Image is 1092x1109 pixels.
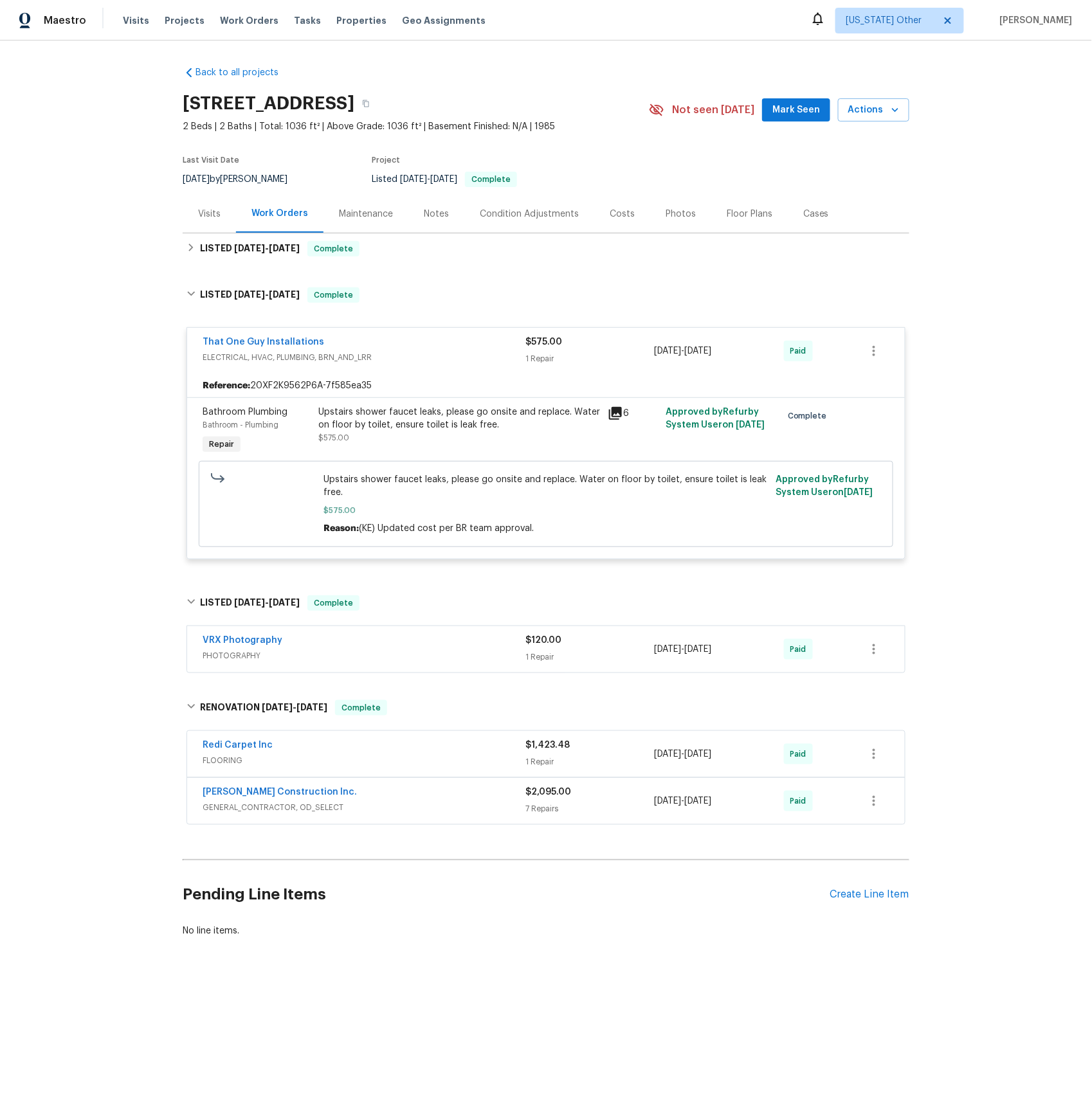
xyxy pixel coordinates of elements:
span: [DATE] [262,703,293,712]
span: [DATE] [685,797,712,806]
span: [PERSON_NAME] [995,14,1073,27]
span: Paid [790,643,812,656]
a: Back to all projects [183,66,306,79]
span: Listed [372,175,517,184]
div: 20XF2K9562P6A-7f585ea35 [187,374,905,397]
span: [DATE] [655,797,682,806]
div: LISTED [DATE]-[DATE]Complete [183,275,909,316]
span: Repair [204,438,239,451]
span: Actions [848,102,899,118]
div: 1 Repair [525,651,655,663]
span: Projects [165,14,205,27]
span: [DATE] [234,598,265,607]
h6: LISTED [200,241,300,257]
span: Complete [466,176,516,183]
span: 2 Beds | 2 Baths | Total: 1036 ft² | Above Grade: 1036 ft² | Basement Finished: N/A | 1985 [183,120,649,133]
span: Bathroom Plumbing [203,408,287,417]
span: $120.00 [525,636,561,645]
div: Create Line Item [830,889,909,901]
span: $575.00 [324,504,769,517]
div: Condition Adjustments [480,208,579,221]
div: LISTED [DATE]-[DATE]Complete [183,233,909,264]
span: Not seen [DATE] [672,104,754,116]
b: Reference: [203,379,250,392]
div: LISTED [DATE]-[DATE]Complete [183,582,909,624]
div: by [PERSON_NAME] [183,172,303,187]
span: - [234,290,300,299]
span: [DATE] [183,175,210,184]
span: [DATE] [430,175,457,184]
span: [DATE] [234,290,265,299]
span: [DATE] [685,645,712,654]
span: Complete [336,701,386,714]
span: $1,423.48 [525,741,570,750]
div: RENOVATION [DATE]-[DATE]Complete [183,687,909,728]
div: No line items. [183,925,909,938]
h6: RENOVATION [200,700,327,716]
span: [DATE] [400,175,427,184]
div: Costs [610,208,635,221]
span: GENERAL_CONTRACTOR, OD_SELECT [203,801,525,814]
button: Mark Seen [762,98,830,122]
span: Tasks [294,16,321,25]
span: [DATE] [655,750,682,759]
div: Work Orders [251,207,308,220]
span: Paid [790,748,812,761]
h2: Pending Line Items [183,865,830,925]
span: $2,095.00 [525,788,571,797]
button: Copy Address [354,92,378,115]
span: $575.00 [525,338,562,347]
span: [DATE] [655,347,682,356]
button: Actions [838,98,909,122]
span: [DATE] [234,244,265,253]
span: [DATE] [736,420,765,429]
span: ELECTRICAL, HVAC, PLUMBING, BRN_AND_LRR [203,351,525,364]
div: Cases [803,208,829,221]
span: - [655,345,712,357]
span: [DATE] [655,645,682,654]
span: Work Orders [220,14,278,27]
h6: LISTED [200,595,300,611]
a: VRX Photography [203,636,282,645]
span: Properties [336,14,387,27]
div: Notes [424,208,449,221]
div: 7 Repairs [525,802,655,815]
div: 6 [608,406,658,421]
div: Photos [666,208,696,221]
span: [DATE] [269,290,300,299]
span: (KE) Updated cost per BR team approval. [359,524,534,533]
span: Upstairs shower faucet leaks, please go onsite and replace. Water on floor by toilet, ensure toil... [324,473,769,499]
span: [DATE] [269,244,300,253]
span: Project [372,156,400,164]
span: - [400,175,457,184]
span: [DATE] [685,347,712,356]
span: [DATE] [685,750,712,759]
span: - [655,643,712,656]
span: Paid [790,345,812,357]
span: Geo Assignments [402,14,486,27]
span: - [655,795,712,807]
h2: [STREET_ADDRESS] [183,97,354,110]
span: Reason: [324,524,359,533]
span: [DATE] [844,488,873,497]
div: 1 Repair [525,755,655,768]
span: $575.00 [318,434,349,442]
span: Paid [790,795,812,807]
span: Complete [309,242,358,255]
span: Complete [309,289,358,302]
div: Upstairs shower faucet leaks, please go onsite and replace. Water on floor by toilet, ensure toil... [318,406,600,431]
span: PHOTOGRAPHY [203,649,525,662]
span: Complete [788,410,832,422]
div: Floor Plans [727,208,772,221]
span: Approved by Refurby System User on [776,475,873,497]
span: Last Visit Date [183,156,239,164]
span: [US_STATE] Other [846,14,934,27]
h6: LISTED [200,287,300,303]
a: Redi Carpet Inc [203,741,273,750]
span: - [655,748,712,761]
span: FLOORING [203,754,525,767]
div: 1 Repair [525,352,655,365]
a: [PERSON_NAME] Construction Inc. [203,788,357,797]
span: Maestro [44,14,86,27]
span: - [234,244,300,253]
